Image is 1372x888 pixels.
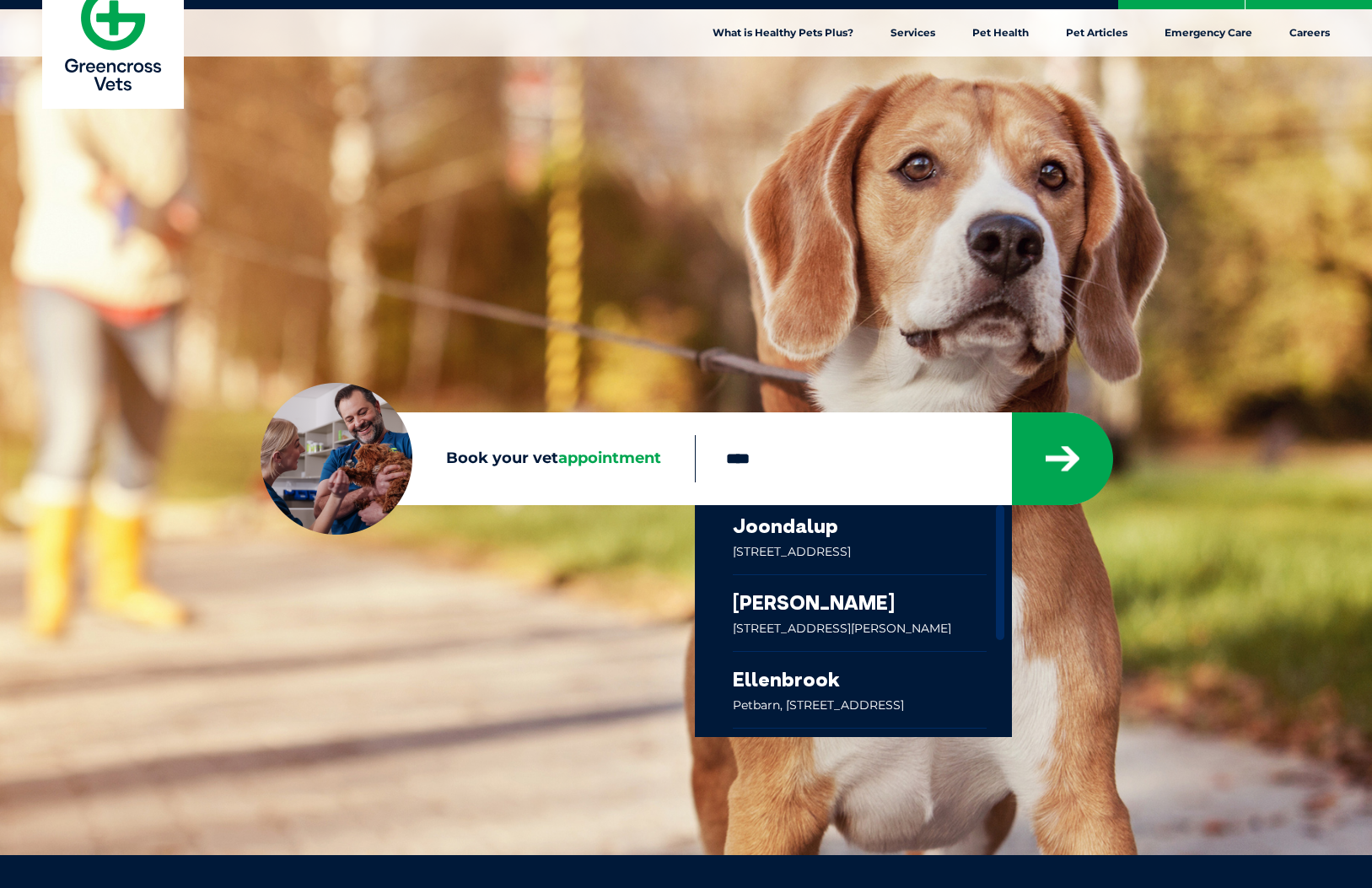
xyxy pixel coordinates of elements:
a: Services [872,9,954,57]
a: Careers [1271,9,1348,57]
a: Pet Health [954,9,1047,57]
a: What is Healthy Pets Plus? [694,9,872,57]
a: Pet Articles [1047,9,1146,57]
a: Emergency Care [1146,9,1271,57]
span: appointment [558,449,661,467]
label: Book your vet [261,446,695,471]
